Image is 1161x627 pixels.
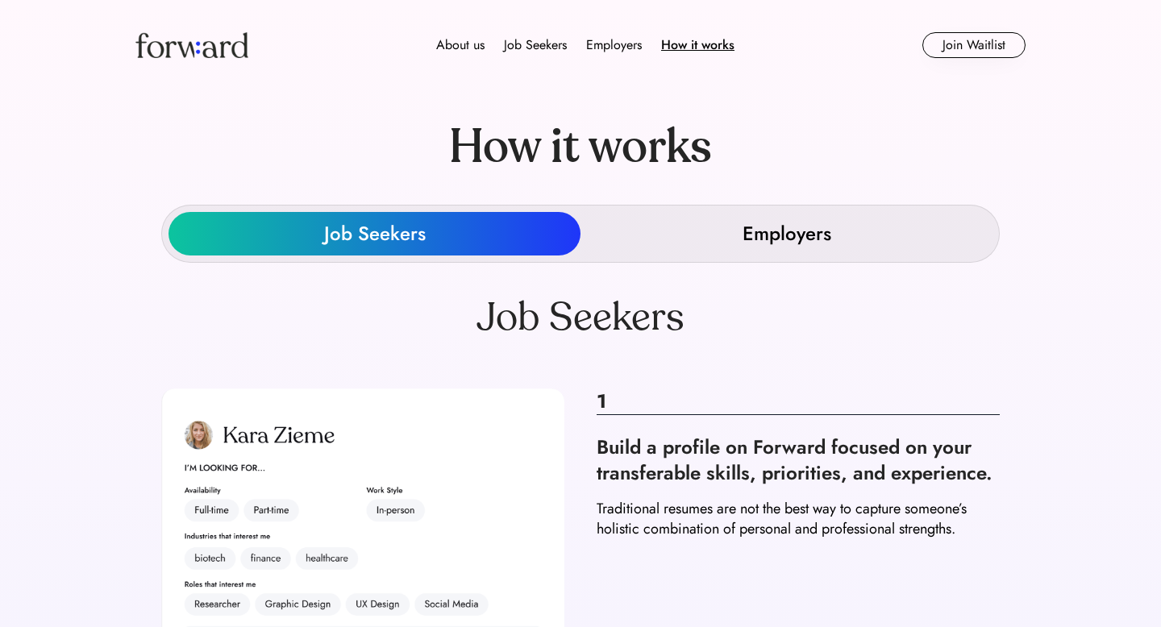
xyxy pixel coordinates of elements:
div: Employers [586,35,642,55]
button: Join Waitlist [922,32,1026,58]
div: Build a profile on Forward focused on your transferable skills, priorities, and experience. [597,434,1000,486]
div: Job Seekers [324,221,426,247]
div: How it works [417,90,744,205]
div: Job Seekers [97,295,1064,340]
div: Employers [743,221,831,247]
div: Job Seekers [504,35,567,55]
div: How it works [661,35,734,55]
div: 1 [597,388,1000,415]
div: Traditional resumes are not the best way to capture someone’s holistic combination of personal an... [597,499,1000,539]
img: Forward logo [135,32,248,58]
div: About us [436,35,485,55]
